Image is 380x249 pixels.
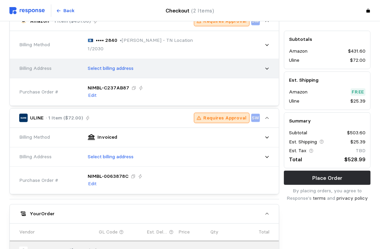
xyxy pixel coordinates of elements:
p: Total [289,156,302,164]
p: Est. Tax [289,147,306,155]
h5: Subtotals [289,36,366,43]
span: (2 Items) [192,7,214,14]
p: Total [259,228,269,236]
p: · 1 Item ($72.00) [46,114,83,122]
button: ULINE· 1 Item ($72.00)Requires ApprovalSW [10,109,279,128]
img: svg%3e [88,38,94,43]
p: Free [352,89,364,96]
h5: Your Order [30,210,55,217]
p: TBD [356,147,366,155]
span: Billing Method [19,134,50,141]
p: $503.60 [347,130,366,137]
p: Invoiced [97,134,117,141]
h5: Est. Shipping [289,77,366,84]
span: Purchase Order # [19,177,58,184]
p: • [PERSON_NAME] - TN Location [120,37,193,44]
p: Est. Shipping [289,138,317,146]
p: $431.60 [348,48,366,55]
p: Uline [289,57,299,64]
div: Amazon· 1 Item ($431.60)Requires ApprovalSW [10,31,279,106]
p: Amazon [289,48,308,55]
p: $528.99 [344,156,366,164]
p: Qty [210,228,218,236]
button: YourOrder [10,204,279,223]
p: Requires Approval [204,114,247,122]
div: ULINE· 1 Item ($72.00)Requires ApprovalSW [10,128,279,194]
span: Purchase Order # [19,88,58,96]
button: Place Order [284,171,371,185]
p: $25.39 [350,138,366,146]
p: •••• 2840 [96,37,117,44]
p: Place Order [312,174,342,182]
p: Edit [88,180,96,188]
p: $72.00 [350,57,366,64]
span: Billing Method [19,41,50,49]
p: By placing orders, you agree to Response's and [284,188,371,202]
a: privacy policy [337,195,368,201]
p: GL Code [99,228,118,236]
p: 1/2030 [88,45,104,53]
p: Subtotal [289,130,307,137]
p: Price [178,228,190,236]
p: Back [64,7,75,15]
p: ULINE [30,114,43,122]
img: svg%3e [9,7,45,14]
button: Edit [88,91,97,100]
span: Billing Address [19,65,52,72]
p: Amazon [289,89,308,96]
p: Select billing address [88,153,134,161]
p: Edit [88,92,96,99]
p: Vendor [19,228,35,236]
p: Est. Delivery [147,228,168,236]
button: Edit [88,180,97,188]
p: NIMBL-0063878C [88,173,128,180]
p: SW [252,114,260,122]
p: Uline [289,98,299,105]
p: NIMBL-C237AB87 [88,84,129,92]
a: terms [313,195,326,201]
h5: Summary [289,117,366,124]
p: $25.39 [350,98,366,105]
span: Billing Address [19,153,52,161]
p: Select billing address [88,65,134,72]
button: Back [52,4,79,17]
h4: Checkout [166,6,214,15]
